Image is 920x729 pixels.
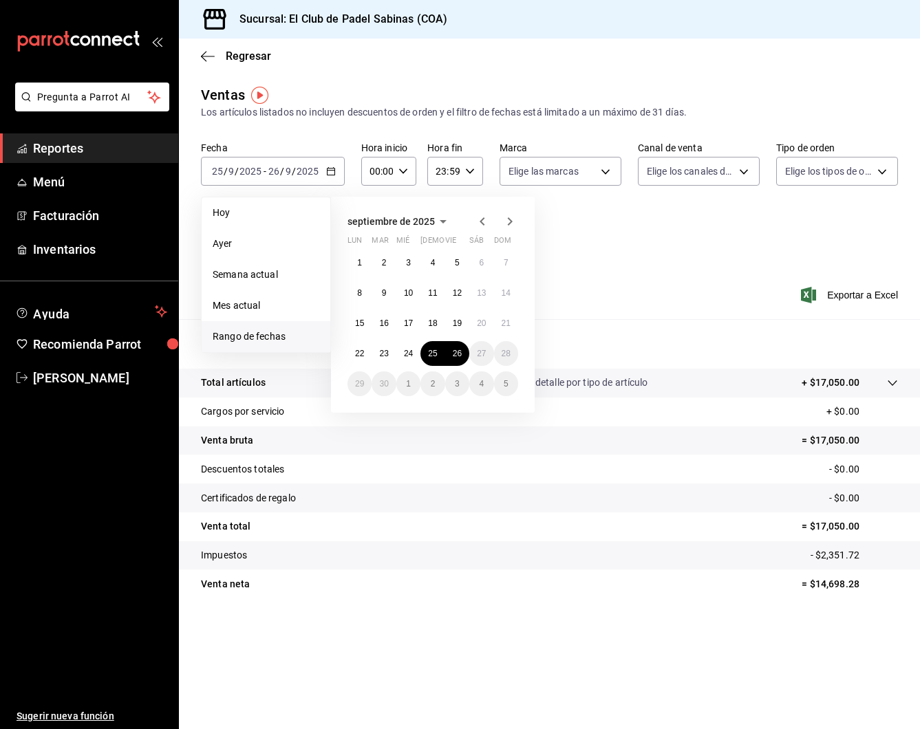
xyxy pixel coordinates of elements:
p: Venta neta [201,577,250,591]
abbr: 5 de septiembre de 2025 [455,258,460,268]
abbr: lunes [347,236,362,250]
abbr: 20 de septiembre de 2025 [477,318,486,328]
abbr: 1 de septiembre de 2025 [357,258,362,268]
span: / [224,166,228,177]
p: Total artículos [201,376,266,390]
abbr: viernes [445,236,456,250]
p: - $0.00 [829,491,898,505]
button: 11 de septiembre de 2025 [420,281,445,305]
abbr: 3 de octubre de 2025 [455,379,460,389]
span: Ayer [213,237,319,251]
label: Hora inicio [361,143,417,153]
button: 27 de septiembre de 2025 [469,341,493,366]
abbr: 8 de septiembre de 2025 [357,288,362,298]
abbr: 4 de septiembre de 2025 [431,258,436,268]
abbr: martes [372,236,388,250]
p: = $17,050.00 [802,519,898,534]
input: -- [268,166,280,177]
button: 16 de septiembre de 2025 [372,311,396,336]
abbr: 12 de septiembre de 2025 [453,288,462,298]
button: 3 de septiembre de 2025 [396,250,420,275]
button: 5 de octubre de 2025 [494,371,518,396]
span: Reportes [33,139,167,157]
button: 1 de septiembre de 2025 [347,250,372,275]
abbr: 22 de septiembre de 2025 [355,349,364,358]
abbr: 21 de septiembre de 2025 [502,318,511,328]
button: 26 de septiembre de 2025 [445,341,469,366]
input: -- [285,166,292,177]
input: -- [228,166,235,177]
button: 19 de septiembre de 2025 [445,311,469,336]
span: Elige los canales de venta [647,164,734,178]
label: Hora fin [427,143,483,153]
abbr: 24 de septiembre de 2025 [404,349,413,358]
abbr: 4 de octubre de 2025 [479,379,484,389]
p: - $2,351.72 [811,548,898,563]
abbr: 2 de octubre de 2025 [431,379,436,389]
p: Venta bruta [201,433,253,448]
abbr: 7 de septiembre de 2025 [504,258,509,268]
label: Canal de venta [638,143,760,153]
button: 9 de septiembre de 2025 [372,281,396,305]
label: Fecha [201,143,345,153]
abbr: 27 de septiembre de 2025 [477,349,486,358]
input: ---- [239,166,262,177]
button: 7 de septiembre de 2025 [494,250,518,275]
button: 1 de octubre de 2025 [396,371,420,396]
button: 20 de septiembre de 2025 [469,311,493,336]
label: Marca [500,143,621,153]
span: Elige los tipos de orden [785,164,873,178]
span: septiembre de 2025 [347,216,435,227]
abbr: 15 de septiembre de 2025 [355,318,364,328]
abbr: 2 de septiembre de 2025 [382,258,387,268]
button: 22 de septiembre de 2025 [347,341,372,366]
abbr: 29 de septiembre de 2025 [355,379,364,389]
abbr: jueves [420,236,502,250]
span: - [264,166,266,177]
abbr: 10 de septiembre de 2025 [404,288,413,298]
button: Regresar [201,50,271,63]
button: 24 de septiembre de 2025 [396,341,420,366]
button: 28 de septiembre de 2025 [494,341,518,366]
abbr: 9 de septiembre de 2025 [382,288,387,298]
p: + $17,050.00 [802,376,859,390]
a: Pregunta a Parrot AI [10,100,169,114]
span: Exportar a Excel [804,287,898,303]
p: - $0.00 [829,462,898,477]
span: Hoy [213,206,319,220]
abbr: domingo [494,236,511,250]
abbr: 14 de septiembre de 2025 [502,288,511,298]
span: Mes actual [213,298,319,313]
span: Elige las marcas [509,164,579,178]
span: Sugerir nueva función [17,709,167,723]
abbr: 17 de septiembre de 2025 [404,318,413,328]
abbr: 3 de septiembre de 2025 [406,258,411,268]
p: Impuestos [201,548,247,563]
p: Certificados de regalo [201,491,296,505]
button: 10 de septiembre de 2025 [396,281,420,305]
span: Pregunta a Parrot AI [37,90,148,105]
span: Menú [33,173,167,191]
div: Ventas [201,85,245,105]
button: 25 de septiembre de 2025 [420,341,445,366]
button: 18 de septiembre de 2025 [420,311,445,336]
abbr: 26 de septiembre de 2025 [453,349,462,358]
abbr: 25 de septiembre de 2025 [428,349,437,358]
button: Pregunta a Parrot AI [15,83,169,111]
span: / [292,166,296,177]
abbr: miércoles [396,236,409,250]
button: 8 de septiembre de 2025 [347,281,372,305]
button: open_drawer_menu [151,36,162,47]
div: Los artículos listados no incluyen descuentos de orden y el filtro de fechas está limitado a un m... [201,105,898,120]
span: Facturación [33,206,167,225]
button: 5 de septiembre de 2025 [445,250,469,275]
p: + $0.00 [826,404,898,419]
abbr: 11 de septiembre de 2025 [428,288,437,298]
button: 3 de octubre de 2025 [445,371,469,396]
abbr: 16 de septiembre de 2025 [379,318,388,328]
span: Semana actual [213,268,319,282]
button: septiembre de 2025 [347,213,451,230]
h3: Sucursal: El Club de Padel Sabinas (COA) [228,11,447,28]
img: Tooltip marker [251,87,268,104]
